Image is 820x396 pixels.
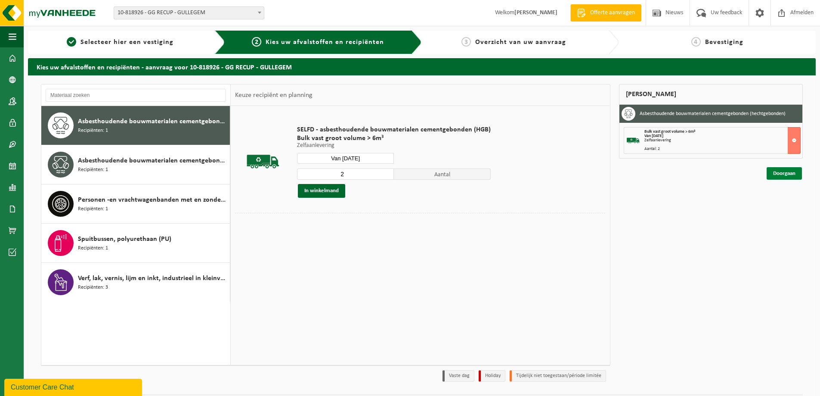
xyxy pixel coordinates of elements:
span: Recipiënten: 3 [78,284,108,292]
span: 4 [691,37,701,47]
span: Recipiënten: 1 [78,127,108,135]
span: Spuitbussen, polyurethaan (PU) [78,234,171,244]
span: Bulk vast groot volume > 6m³ [644,129,695,134]
span: Personen -en vrachtwagenbanden met en zonder velg [78,195,228,205]
span: Asbesthoudende bouwmaterialen cementgebonden (hechtgebonden) [78,116,228,127]
span: Recipiënten: 1 [78,166,108,174]
button: Asbesthoudende bouwmaterialen cementgebonden (hechtgebonden) Recipiënten: 1 [41,106,230,145]
span: Asbesthoudende bouwmaterialen cementgebonden met isolatie(hechtgebonden) [78,156,228,166]
div: [PERSON_NAME] [619,84,803,105]
input: Selecteer datum [297,153,394,164]
span: Recipiënten: 1 [78,205,108,213]
button: Spuitbussen, polyurethaan (PU) Recipiënten: 1 [41,224,230,263]
strong: [PERSON_NAME] [514,9,557,16]
div: Zelfaanlevering [644,138,801,143]
span: 3 [461,37,471,47]
span: Bevestiging [705,39,743,46]
span: SELFD - asbesthoudende bouwmaterialen cementgebonden (HGB) [297,125,491,134]
div: Aantal: 2 [644,147,801,151]
span: 10-818926 - GG RECUP - GULLEGEM [114,7,264,19]
span: 2 [252,37,261,47]
span: Aantal [394,168,491,180]
button: Asbesthoudende bouwmaterialen cementgebonden met isolatie(hechtgebonden) Recipiënten: 1 [41,145,230,184]
h3: Asbesthoudende bouwmaterialen cementgebonden (hechtgebonden) [640,107,786,121]
button: Verf, lak, vernis, lijm en inkt, industrieel in kleinverpakking Recipiënten: 3 [41,263,230,302]
span: Offerte aanvragen [588,9,637,17]
li: Holiday [479,370,505,382]
li: Vaste dag [442,370,474,382]
li: Tijdelijk niet toegestaan/période limitée [510,370,606,382]
span: Verf, lak, vernis, lijm en inkt, industrieel in kleinverpakking [78,273,228,284]
span: 10-818926 - GG RECUP - GULLEGEM [114,6,264,19]
span: Overzicht van uw aanvraag [475,39,566,46]
span: Bulk vast groot volume > 6m³ [297,134,491,143]
p: Zelfaanlevering [297,143,491,149]
a: Offerte aanvragen [570,4,641,22]
span: Selecteer hier een vestiging [80,39,173,46]
iframe: chat widget [4,377,144,396]
span: 1 [67,37,76,47]
strong: Van [DATE] [644,134,663,138]
h2: Kies uw afvalstoffen en recipiënten - aanvraag voor 10-818926 - GG RECUP - GULLEGEM [28,58,816,75]
button: In winkelmand [298,184,345,198]
input: Materiaal zoeken [46,89,226,102]
div: Keuze recipiënt en planning [231,84,317,106]
span: Kies uw afvalstoffen en recipiënten [266,39,384,46]
span: Recipiënten: 1 [78,244,108,253]
button: Personen -en vrachtwagenbanden met en zonder velg Recipiënten: 1 [41,184,230,224]
a: Doorgaan [767,167,802,180]
a: 1Selecteer hier een vestiging [32,37,208,47]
